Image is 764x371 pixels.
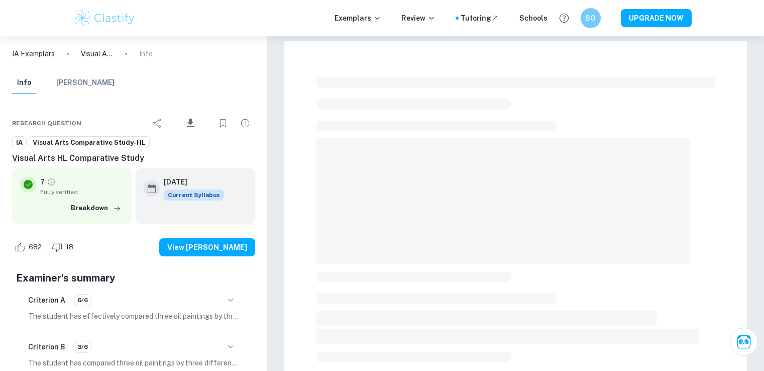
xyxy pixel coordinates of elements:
span: Current Syllabus [164,190,224,201]
button: Help and Feedback [556,10,573,27]
span: Research question [12,119,81,128]
div: Bookmark [213,113,233,133]
span: Visual Arts Comparative Study-HL [29,138,149,148]
button: Breakdown [68,201,124,216]
div: Like [12,239,47,255]
p: Info [139,48,153,59]
button: Ask Clai [730,328,758,356]
p: The student has compared three oil paintings by three different [DEMOGRAPHIC_DATA] artists, meeti... [28,357,239,368]
p: Exemplars [335,13,381,24]
span: 682 [23,242,47,252]
button: [PERSON_NAME] [56,72,115,94]
a: Grade fully verified [47,177,56,187]
a: IA [12,136,27,149]
div: Download [169,110,211,136]
span: 3/6 [74,342,91,351]
h6: Criterion B [28,341,65,352]
p: Visual Arts HL Comparative Study [81,48,113,59]
a: Tutoring [461,13,499,24]
img: Clastify logo [73,8,137,28]
div: Share [147,113,167,133]
p: 7 [40,176,45,188]
h6: Visual Arts HL Comparative Study [12,152,255,164]
button: Info [12,72,36,94]
span: 6/6 [74,296,91,305]
button: SO [581,8,601,28]
div: Dislike [49,239,79,255]
a: Visual Arts Comparative Study-HL [29,136,150,149]
h6: [DATE] [164,176,216,188]
p: Review [401,13,435,24]
a: Schools [519,13,548,24]
button: UPGRADE NOW [621,9,692,27]
button: View [PERSON_NAME] [159,238,255,256]
span: 18 [60,242,79,252]
div: This exemplar is based on the current syllabus. Feel free to refer to it for inspiration/ideas wh... [164,190,224,201]
h5: Examiner's summary [16,270,251,286]
h6: SO [585,13,596,24]
span: Fully verified [40,188,124,197]
a: IA Exemplars [12,48,55,59]
div: Report issue [235,113,255,133]
p: The student has effectively compared three oil paintings by three different [DEMOGRAPHIC_DATA] ar... [28,311,239,322]
h6: Criterion A [28,295,65,306]
span: IA [13,138,26,148]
